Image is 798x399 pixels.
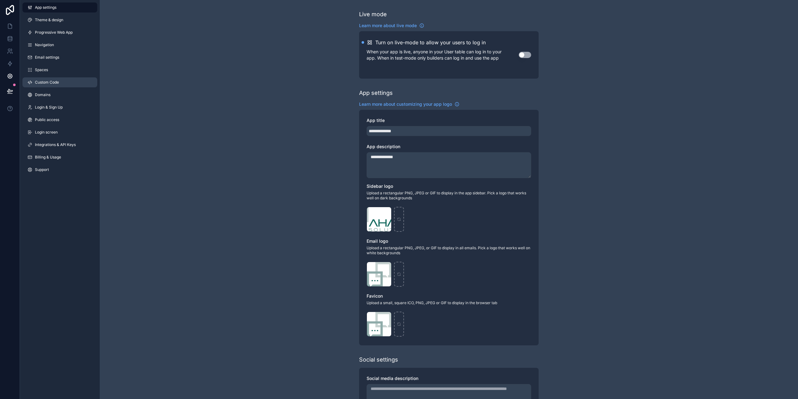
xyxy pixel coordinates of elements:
span: Spaces [35,67,48,72]
span: Billing & Usage [35,155,61,160]
a: Public access [22,115,97,125]
div: App settings [359,89,393,97]
div: Social settings [359,355,398,364]
span: App title [367,118,385,123]
a: Progressive Web App [22,27,97,37]
span: Progressive Web App [35,30,73,35]
a: Spaces [22,65,97,75]
a: Learn more about live mode [359,22,424,29]
span: Integrations & API Keys [35,142,76,147]
span: Email settings [35,55,59,60]
a: App settings [22,2,97,12]
a: Domains [22,90,97,100]
span: Learn more about live mode [359,22,417,29]
span: Support [35,167,49,172]
span: Login & Sign Up [35,105,63,110]
span: Email logo [367,238,388,244]
span: Upload a small, square ICO, PNG, JPEG or GIF to display in the browser tab [367,300,531,305]
h2: Turn on live-mode to allow your users to log in [375,39,486,46]
a: Theme & design [22,15,97,25]
a: Learn more about customizing your app logo [359,101,459,107]
a: Billing & Usage [22,152,97,162]
span: Domains [35,92,50,97]
span: Upload a rectangular PNG, JPEG or GIF to display in the app sidebar. Pick a logo that works well ... [367,191,531,201]
span: Login screen [35,130,58,135]
div: Live mode [359,10,387,19]
span: App description [367,144,400,149]
span: App settings [35,5,56,10]
a: Login screen [22,127,97,137]
a: Custom Code [22,77,97,87]
a: Navigation [22,40,97,50]
a: Login & Sign Up [22,102,97,112]
span: Public access [35,117,59,122]
span: Navigation [35,42,54,47]
span: Sidebar logo [367,183,393,189]
span: Social media description [367,376,418,381]
a: Integrations & API Keys [22,140,97,150]
span: Theme & design [35,17,63,22]
span: Favicon [367,293,383,299]
a: Email settings [22,52,97,62]
a: Support [22,165,97,175]
span: Custom Code [35,80,59,85]
span: Upload a rectangular PNG, JPEG, or GIF to display in all emails. Pick a logo that works well on w... [367,246,531,255]
span: Learn more about customizing your app logo [359,101,452,107]
p: When your app is live, anyone in your User table can log in to your app. When in test-mode only b... [367,49,519,61]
